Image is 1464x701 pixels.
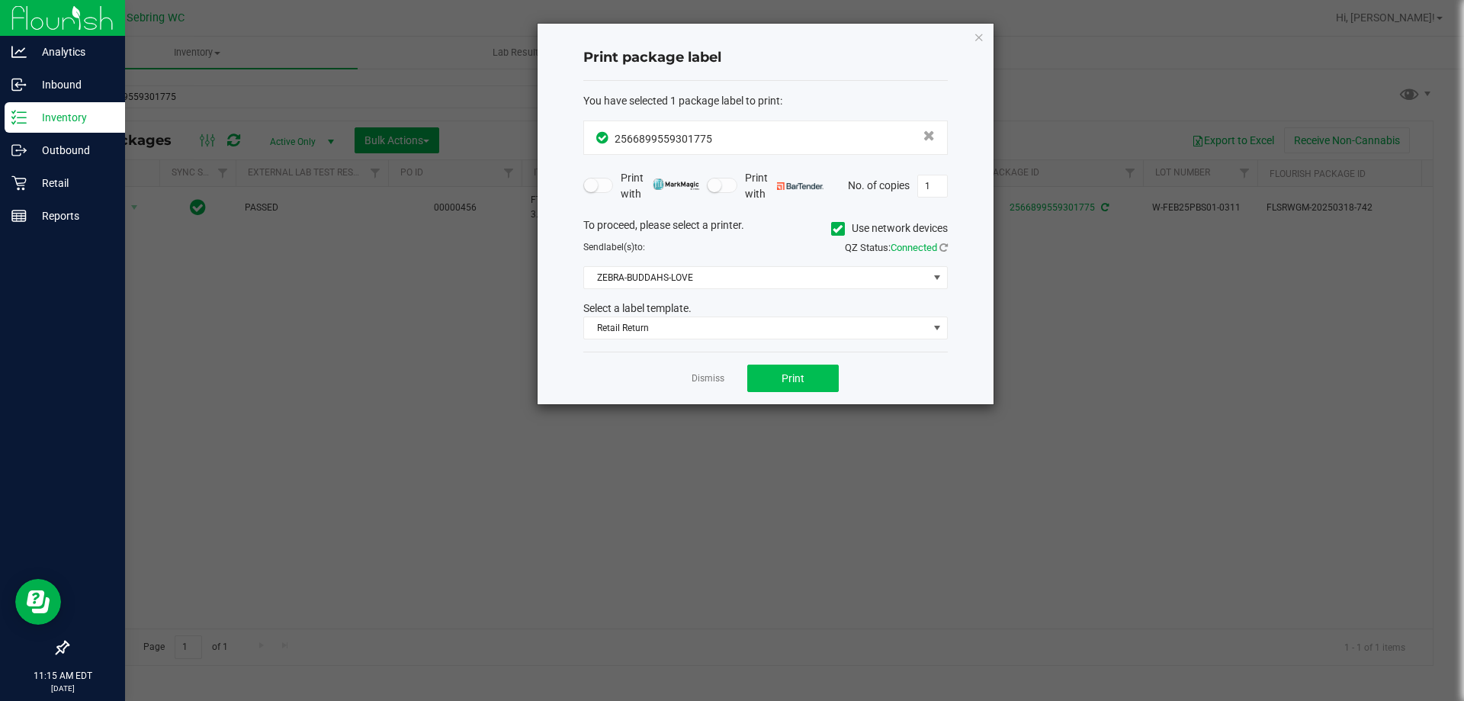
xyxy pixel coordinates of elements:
img: mark_magic_cybra.png [653,178,699,190]
span: label(s) [604,242,634,252]
iframe: Resource center [15,579,61,625]
span: QZ Status: [845,242,948,253]
inline-svg: Inventory [11,110,27,125]
span: ZEBRA-BUDDAHS-LOVE [584,267,928,288]
inline-svg: Inbound [11,77,27,92]
div: To proceed, please select a printer. [572,217,959,240]
label: Use network devices [831,220,948,236]
span: Send to: [583,242,645,252]
p: Inventory [27,108,118,127]
span: You have selected 1 package label to print [583,95,780,107]
p: Reports [27,207,118,225]
span: Retail Return [584,317,928,339]
inline-svg: Analytics [11,44,27,59]
span: In Sync [596,130,611,146]
img: bartender.png [777,182,823,190]
span: 2566899559301775 [615,133,712,145]
span: Print with [621,170,699,202]
span: Print with [745,170,823,202]
h4: Print package label [583,48,948,68]
span: Connected [891,242,937,253]
div: Select a label template. [572,301,959,317]
span: Print [782,372,804,384]
div: : [583,93,948,109]
p: Inbound [27,76,118,94]
p: Outbound [27,141,118,159]
inline-svg: Retail [11,175,27,191]
p: 11:15 AM EDT [7,669,118,683]
a: Dismiss [692,372,724,385]
p: Analytics [27,43,118,61]
span: No. of copies [848,178,910,191]
button: Print [747,365,839,392]
p: Retail [27,174,118,192]
inline-svg: Reports [11,208,27,223]
inline-svg: Outbound [11,143,27,158]
p: [DATE] [7,683,118,694]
